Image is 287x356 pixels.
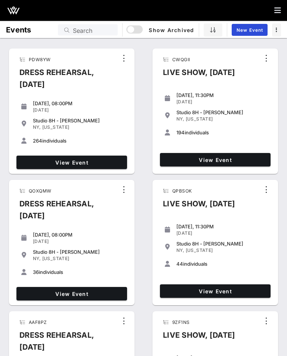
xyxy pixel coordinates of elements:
[33,100,124,106] div: [DATE], 08:00PM
[33,118,124,124] div: Studio 8H - [PERSON_NAME]
[163,288,268,294] span: View Event
[160,284,271,298] a: View Event
[236,27,263,33] span: New Event
[19,291,124,297] span: View Event
[33,124,41,130] span: NY,
[33,269,124,275] div: individuals
[33,138,42,144] span: 264
[172,319,189,325] span: 9ZF1NS
[6,24,31,36] h1: Events
[176,129,268,135] div: individuals
[176,99,268,105] div: [DATE]
[176,224,268,229] div: [DATE], 11:30PM
[13,198,118,228] div: DRESS REHEARSAL, [DATE]
[42,124,70,130] span: [US_STATE]
[176,109,268,115] div: Studio 8H - [PERSON_NAME]
[127,25,194,34] span: Show Archived
[16,287,127,300] a: View Event
[176,261,268,267] div: individuals
[186,116,213,122] span: [US_STATE]
[176,247,184,253] span: NY,
[13,66,118,96] div: DRESS REHEARSAL, [DATE]
[176,261,183,267] span: 44
[163,157,268,163] span: View Event
[29,57,50,62] span: PDW8YW
[33,138,124,144] div: individuals
[157,198,241,216] div: LIVE SHOW, [DATE]
[19,159,124,166] span: View Event
[176,116,184,122] span: NY,
[232,24,268,36] a: New Event
[176,241,268,247] div: Studio 8H - [PERSON_NAME]
[157,329,241,347] div: LIVE SHOW, [DATE]
[42,256,70,261] span: [US_STATE]
[176,230,268,236] div: [DATE]
[160,153,271,166] a: View Event
[33,256,41,261] span: NY,
[186,247,213,253] span: [US_STATE]
[29,319,47,325] span: AAF8PZ
[172,188,192,194] span: QPBSOK
[33,238,124,244] div: [DATE]
[33,232,124,238] div: [DATE], 08:00PM
[33,249,124,255] div: Studio 8H - [PERSON_NAME]
[127,23,194,37] button: Show Archived
[172,57,190,62] span: CWQGII
[176,129,185,135] span: 194
[33,107,124,113] div: [DATE]
[16,156,127,169] a: View Event
[29,188,51,194] span: QOXQMW
[176,92,268,98] div: [DATE], 11:30PM
[157,66,241,84] div: LIVE SHOW, [DATE]
[33,269,39,275] span: 36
